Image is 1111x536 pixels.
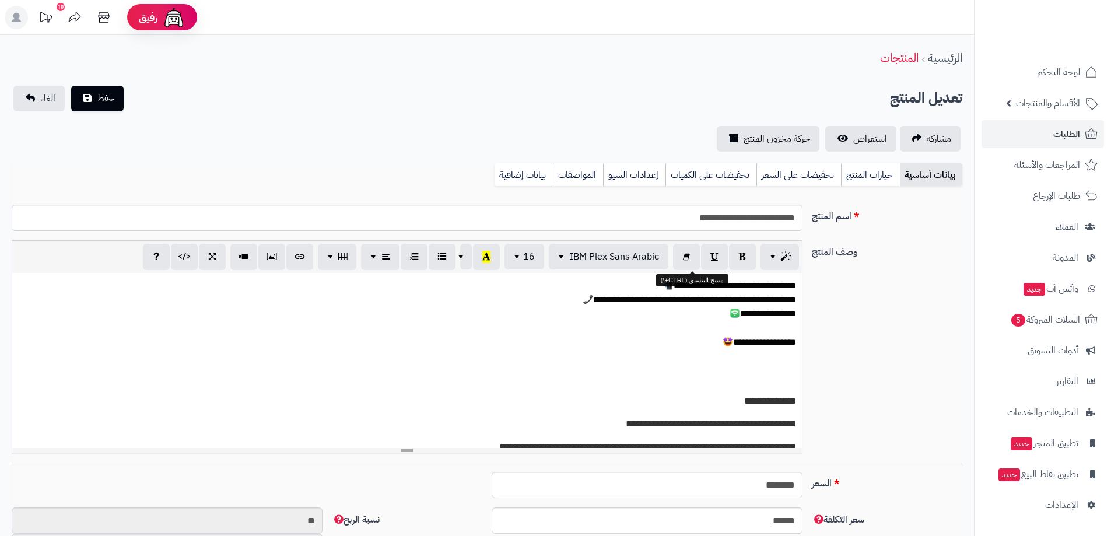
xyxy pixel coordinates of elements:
[523,250,535,264] span: 16
[717,126,819,152] a: حركة مخزون المنتج
[982,460,1104,488] a: تطبيق نقاط البيعجديد
[982,120,1104,148] a: الطلبات
[504,244,544,269] button: 16
[1033,188,1080,204] span: طلبات الإرجاع
[1056,373,1078,390] span: التقارير
[31,6,60,32] a: تحديثات المنصة
[162,6,185,29] img: ai-face.png
[40,92,55,106] span: الغاء
[982,491,1104,519] a: الإعدادات
[553,163,603,187] a: المواصفات
[1014,157,1080,173] span: المراجعات والأسئلة
[997,466,1078,482] span: تطبيق نقاط البيع
[1053,250,1078,266] span: المدونة
[570,250,659,264] span: IBM Plex Sans Arabic
[603,163,665,187] a: إعدادات السيو
[97,92,114,106] span: حفظ
[825,126,896,152] a: استعراض
[13,86,65,111] a: الغاء
[982,182,1104,210] a: طلبات الإرجاع
[1056,219,1078,235] span: العملاء
[332,513,380,527] span: نسبة الربح
[807,205,967,223] label: اسم المنتج
[1016,95,1080,111] span: الأقسام والمنتجات
[1010,311,1080,328] span: السلات المتروكة
[756,163,841,187] a: تخفيضات على السعر
[841,163,900,187] a: خيارات المنتج
[982,306,1104,334] a: السلات المتروكة5
[549,244,668,269] button: IBM Plex Sans Arabic
[1028,342,1078,359] span: أدوات التسويق
[1011,437,1032,450] span: جديد
[807,472,967,491] label: السعر
[853,132,887,146] span: استعراض
[982,367,1104,395] a: التقارير
[665,163,756,187] a: تخفيضات على الكميات
[1007,404,1078,421] span: التطبيقات والخدمات
[495,163,553,187] a: بيانات إضافية
[656,274,729,287] div: مسح التنسيق (CTRL+\)
[982,151,1104,179] a: المراجعات والأسئلة
[71,86,124,111] button: حفظ
[982,429,1104,457] a: تطبيق المتجرجديد
[982,213,1104,241] a: العملاء
[982,58,1104,86] a: لوحة التحكم
[927,132,951,146] span: مشاركه
[1022,281,1078,297] span: وآتس آب
[982,398,1104,426] a: التطبيقات والخدمات
[744,132,810,146] span: حركة مخزون المنتج
[982,244,1104,272] a: المدونة
[928,49,962,66] a: الرئيسية
[1010,435,1078,451] span: تطبيق المتجر
[1045,497,1078,513] span: الإعدادات
[900,126,961,152] a: مشاركه
[1037,64,1080,80] span: لوحة التحكم
[1024,283,1045,296] span: جديد
[57,3,65,11] div: 10
[900,163,962,187] a: بيانات أساسية
[982,275,1104,303] a: وآتس آبجديد
[998,468,1020,481] span: جديد
[1011,314,1025,327] span: 5
[982,337,1104,365] a: أدوات التسويق
[880,49,919,66] a: المنتجات
[812,513,864,527] span: سعر التكلفة
[139,10,157,24] span: رفيق
[1053,126,1080,142] span: الطلبات
[807,240,967,259] label: وصف المنتج
[890,86,962,110] h2: تعديل المنتج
